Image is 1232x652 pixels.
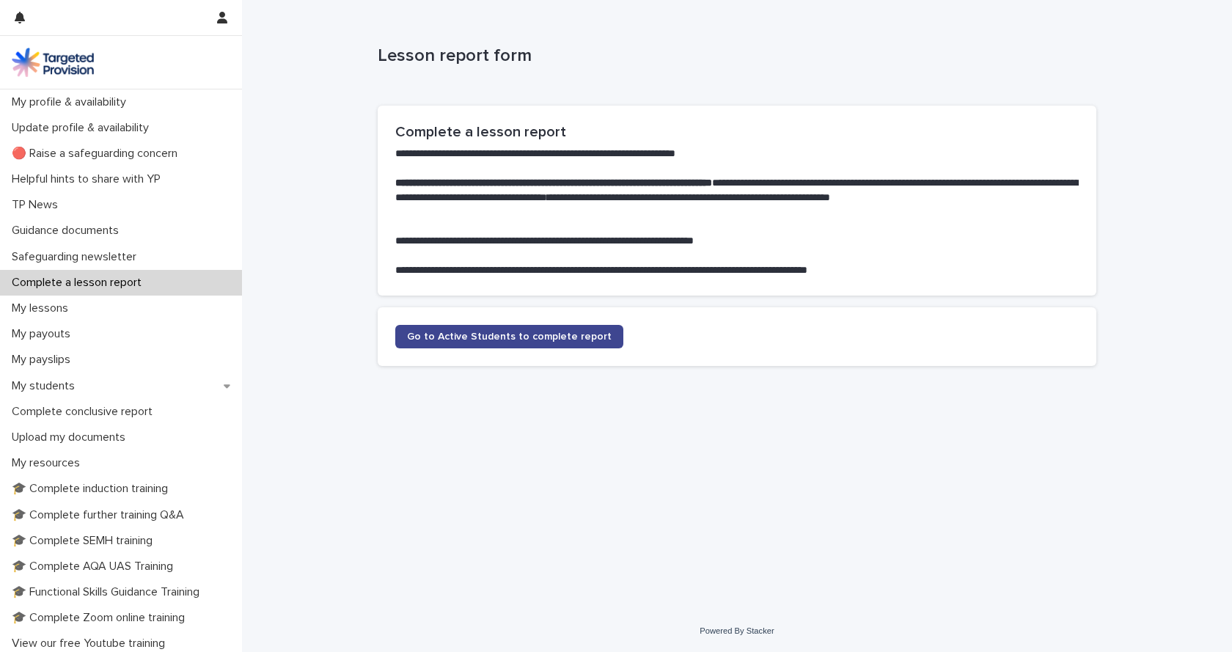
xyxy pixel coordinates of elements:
[6,456,92,470] p: My resources
[6,121,161,135] p: Update profile & availability
[6,482,180,496] p: 🎓 Complete induction training
[6,301,80,315] p: My lessons
[6,534,164,548] p: 🎓 Complete SEMH training
[407,332,612,342] span: Go to Active Students to complete report
[395,325,623,348] a: Go to Active Students to complete report
[6,508,196,522] p: 🎓 Complete further training Q&A
[6,250,148,264] p: Safeguarding newsletter
[6,560,185,574] p: 🎓 Complete AQA UAS Training
[6,379,87,393] p: My students
[6,353,82,367] p: My payslips
[395,123,1079,141] h2: Complete a lesson report
[6,405,164,419] p: Complete conclusive report
[6,276,153,290] p: Complete a lesson report
[6,172,172,186] p: Helpful hints to share with YP
[6,637,177,651] p: View our free Youtube training
[12,48,94,77] img: M5nRWzHhSzIhMunXDL62
[700,626,774,635] a: Powered By Stacker
[6,611,197,625] p: 🎓 Complete Zoom online training
[6,147,189,161] p: 🔴 Raise a safeguarding concern
[378,45,1090,67] p: Lesson report form
[6,431,137,444] p: Upload my documents
[6,585,211,599] p: 🎓 Functional Skills Guidance Training
[6,327,82,341] p: My payouts
[6,198,70,212] p: TP News
[6,224,131,238] p: Guidance documents
[6,95,138,109] p: My profile & availability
